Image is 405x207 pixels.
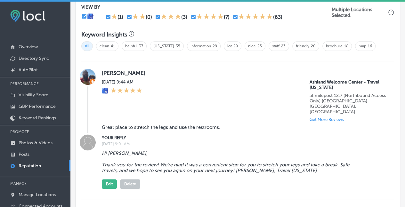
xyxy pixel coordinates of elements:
[326,44,343,48] a: brochure
[102,135,386,140] label: YOUR REPLY
[310,117,344,122] p: Get More Reviews
[213,44,217,48] a: 29
[19,152,29,157] p: Posts
[102,79,142,85] label: [DATE] 9:44 AM
[248,44,256,48] a: nice
[132,13,146,21] div: 2 Stars
[81,31,127,38] h3: Keyword Insights
[111,13,117,21] div: 1 Star
[344,44,348,48] a: 18
[296,44,309,48] a: friendly
[19,115,56,121] p: Keyword Rankings
[19,44,38,50] p: Overview
[281,44,286,48] a: 23
[146,14,152,20] div: (0)
[233,44,238,48] a: 29
[102,124,365,130] blockquote: Great place to stretch the legs and use the restrooms.
[100,44,109,48] a: clean
[310,79,386,90] p: Ashland Welcome Center - Travel Oregon
[176,44,180,48] a: 35
[102,70,386,76] label: [PERSON_NAME]
[368,44,372,48] a: 16
[19,56,49,61] p: Directory Sync
[19,140,53,146] p: Photos & Videos
[102,179,117,189] button: Edit
[224,14,230,20] div: (7)
[19,92,48,98] p: Visibility Score
[120,179,140,189] button: Delete
[332,7,387,18] p: Multiple Locations Selected.
[153,44,174,48] a: [US_STATE]
[196,13,224,21] div: 4 Stars
[139,44,143,48] a: 37
[10,10,45,22] img: fda3e92497d09a02dc62c9cd864e3231.png
[181,14,187,20] div: (3)
[81,4,332,10] p: VIEW BY
[19,104,56,109] p: GBP Performance
[102,150,365,173] blockquote: Hi [PERSON_NAME], Thank you for the review! We're glad it was a convenient stop for you to stretc...
[117,14,123,20] div: (1)
[310,93,386,115] p: at milepost 12.7 (Northbound Access Only) Latitude: 42.1678 Longitude: -122.6527
[19,163,41,169] p: Reputation
[19,192,56,197] p: Manage Locations
[102,142,386,146] label: [DATE] 9:01 AM
[311,44,316,48] a: 20
[81,41,93,51] span: All
[125,44,137,48] a: helpful
[80,134,96,150] img: Image
[190,44,211,48] a: information
[19,67,38,73] p: AutoPilot
[257,44,262,48] a: 25
[272,44,279,48] a: staff
[359,44,366,48] a: map
[227,44,232,48] a: lot
[273,14,282,20] div: (63)
[161,13,181,21] div: 3 Stars
[111,87,142,94] div: 5 Stars
[238,13,273,21] div: 5 Stars
[111,44,115,48] a: 41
